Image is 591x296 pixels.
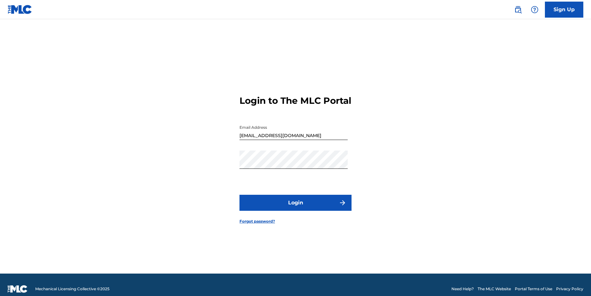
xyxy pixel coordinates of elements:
[514,6,522,13] img: search
[512,3,524,16] a: Public Search
[239,195,352,211] button: Login
[556,286,583,292] a: Privacy Policy
[531,6,538,13] img: help
[528,3,541,16] div: Help
[35,286,109,292] span: Mechanical Licensing Collective © 2025
[451,286,474,292] a: Need Help?
[545,2,583,18] a: Sign Up
[8,5,32,14] img: MLC Logo
[239,95,351,106] h3: Login to The MLC Portal
[8,285,28,293] img: logo
[478,286,511,292] a: The MLC Website
[339,199,346,207] img: f7272a7cc735f4ea7f67.svg
[239,218,275,224] a: Forgot password?
[515,286,552,292] a: Portal Terms of Use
